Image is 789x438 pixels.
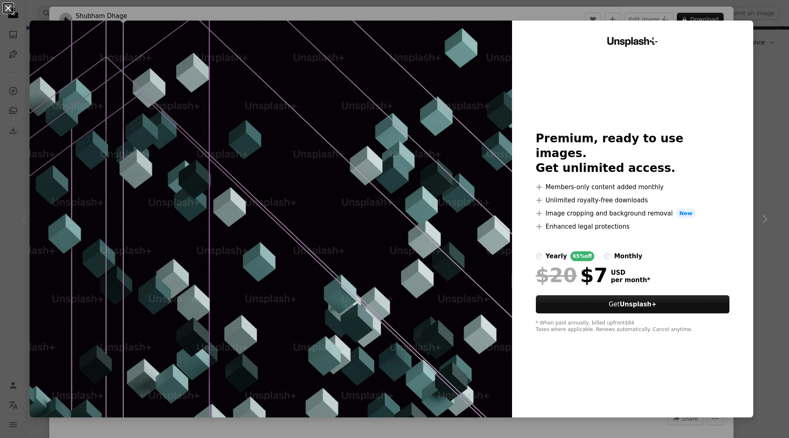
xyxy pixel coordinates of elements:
[536,253,542,260] input: yearly65%off
[536,209,730,218] li: Image cropping and background removal
[536,295,730,313] button: GetUnsplash+
[536,182,730,192] li: Members-only content added monthly
[604,253,611,260] input: monthly
[620,301,657,308] strong: Unsplash+
[611,269,651,276] span: USD
[536,195,730,205] li: Unlimited royalty-free downloads
[536,222,730,232] li: Enhanced legal protections
[536,264,608,286] div: $7
[611,276,651,284] span: per month *
[614,251,642,261] div: monthly
[536,264,577,286] span: $20
[676,209,696,218] span: New
[546,251,567,261] div: yearly
[536,131,730,176] h2: Premium, ready to use images. Get unlimited access.
[570,251,595,261] div: 65% off
[536,320,730,333] div: * When paid annually, billed upfront $84 Taxes where applicable. Renews automatically. Cancel any...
